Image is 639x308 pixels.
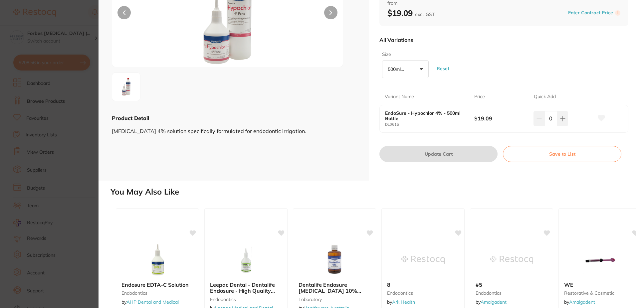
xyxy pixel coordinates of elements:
p: All Variations [379,37,413,43]
small: endodontics [387,290,459,296]
img: Leepac Dental - Dentalife Endosure - High Quality Dental Product [224,243,268,276]
a: Amalgadent [481,299,507,305]
button: Enter Contract Price [566,10,615,16]
span: by [387,299,415,305]
img: 8 [401,243,445,276]
label: i [615,10,620,16]
img: ZHRoPTE5MjA [114,75,138,99]
button: Reset [435,57,451,81]
label: Size [382,51,427,58]
b: WE [564,282,636,288]
a: Ark Health [392,299,415,305]
div: [MEDICAL_DATA] 4% solution specifically formulated for endodontic irrigation. [112,122,355,134]
b: EndoSure - Hypochlor 4% - 500ml Bottle [385,110,465,121]
b: Endosure EDTA-C Solution [121,282,193,288]
img: #5 [490,243,533,276]
b: #5 [476,282,547,288]
b: $19.09 [474,115,528,122]
button: Update Cart [379,146,498,162]
img: Endosure EDTA-C Solution [136,243,179,276]
a: AHP Dental and Medical [126,299,179,305]
small: restorative & cosmetic [564,290,636,296]
p: Price [474,93,485,100]
small: endodontics [476,290,547,296]
small: Laboratory [299,297,370,302]
span: excl. GST [415,11,435,17]
span: by [564,299,595,305]
b: 8 [387,282,459,288]
img: Dentalife Endosure Chlorhexidine 10% 200ml [313,243,356,276]
span: by [476,299,507,305]
small: DL0615 [385,122,474,127]
small: endodontics [210,297,282,302]
button: Save to List [503,146,621,162]
img: WE [578,243,622,276]
span: by [121,299,179,305]
b: Product Detail [112,115,149,121]
p: 500ml Bottle [388,66,408,72]
small: endodontics [121,290,193,296]
a: Amalgadent [569,299,595,305]
b: Leepac Dental - Dentalife Endosure - High Quality Dental Product [210,282,282,294]
b: Dentalife Endosure Chlorhexidine 10% 200ml [299,282,370,294]
p: Variant Name [385,93,414,100]
b: $19.09 [387,8,435,18]
p: Quick Add [534,93,556,100]
h2: You May Also Like [110,187,636,197]
button: 500ml Bottle [382,60,429,78]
